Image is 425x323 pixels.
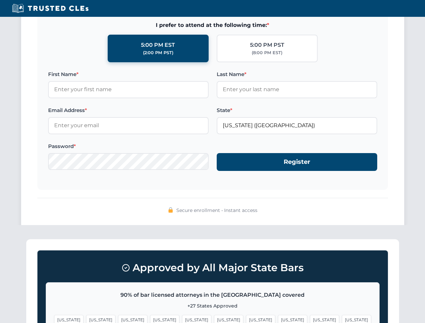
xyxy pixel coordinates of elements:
[143,49,173,56] div: (2:00 PM PST)
[176,207,257,214] span: Secure enrollment • Instant access
[10,3,91,13] img: Trusted CLEs
[217,70,377,78] label: Last Name
[217,153,377,171] button: Register
[252,49,282,56] div: (8:00 PM EST)
[54,291,371,299] p: 90% of bar licensed attorneys in the [GEOGRAPHIC_DATA] covered
[217,106,377,114] label: State
[48,70,209,78] label: First Name
[217,81,377,98] input: Enter your last name
[54,302,371,310] p: +27 States Approved
[48,106,209,114] label: Email Address
[48,21,377,30] span: I prefer to attend at the following time:
[141,41,175,49] div: 5:00 PM EST
[250,41,284,49] div: 5:00 PM PST
[48,117,209,134] input: Enter your email
[168,207,173,213] img: 🔒
[48,81,209,98] input: Enter your first name
[46,259,380,277] h3: Approved by All Major State Bars
[217,117,377,134] input: Florida (FL)
[48,142,209,150] label: Password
